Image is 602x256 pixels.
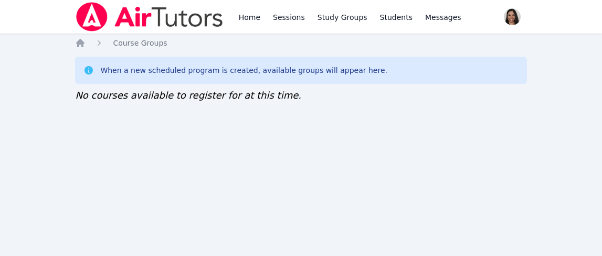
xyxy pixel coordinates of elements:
span: No courses available to register for at this time. [75,90,301,101]
span: Messages [425,12,461,23]
span: Course Groups [113,39,167,47]
div: When a new scheduled program is created, available groups will appear here. [100,65,387,76]
a: Course Groups [113,38,167,48]
nav: Breadcrumb [75,38,526,48]
img: Air Tutors [75,2,224,31]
